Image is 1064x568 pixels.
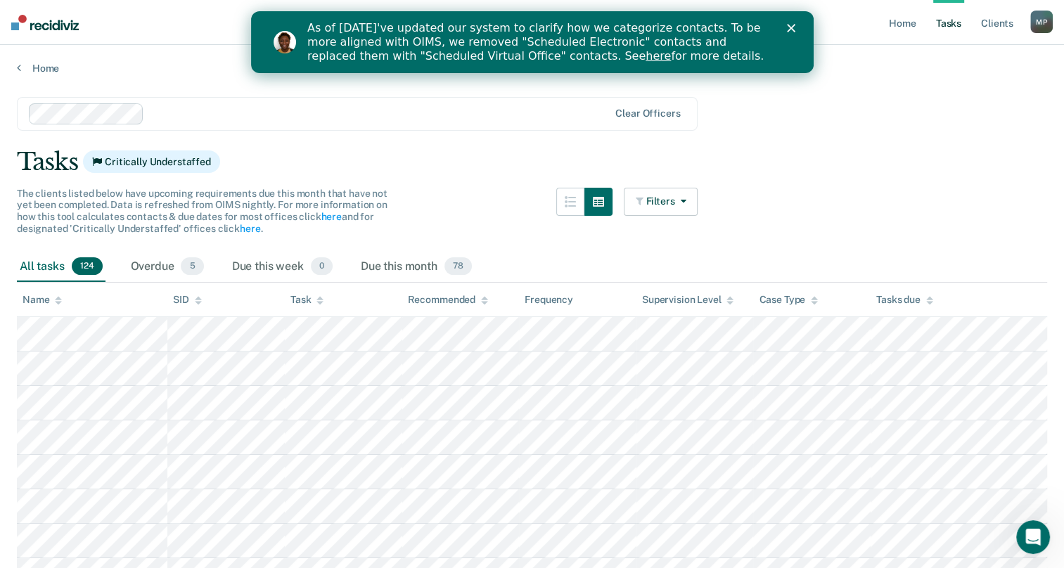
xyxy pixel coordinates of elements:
div: Supervision Level [642,294,734,306]
iframe: Intercom live chat [1016,520,1050,554]
span: 0 [311,257,333,276]
span: 78 [444,257,472,276]
div: Due this month78 [358,252,475,283]
div: Due this week0 [229,252,335,283]
div: Overdue5 [128,252,207,283]
div: Frequency [525,294,573,306]
a: here [321,211,341,222]
button: MP [1030,11,1053,33]
a: here [395,38,420,51]
img: Recidiviz [11,15,79,30]
span: Critically Understaffed [83,150,220,173]
div: Task [290,294,323,306]
div: Close [536,13,550,21]
div: Tasks due [876,294,933,306]
div: Recommended [408,294,488,306]
span: 5 [181,257,203,276]
span: The clients listed below have upcoming requirements due this month that have not yet been complet... [17,188,387,234]
div: Case Type [759,294,818,306]
button: Filters [624,188,698,216]
div: SID [173,294,202,306]
div: All tasks124 [17,252,105,283]
div: M P [1030,11,1053,33]
a: here [240,223,260,234]
iframe: Intercom live chat banner [251,11,814,73]
span: 124 [72,257,103,276]
div: Clear officers [615,108,680,120]
div: Tasks [17,148,1047,176]
a: Home [17,62,1047,75]
div: Name [23,294,62,306]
